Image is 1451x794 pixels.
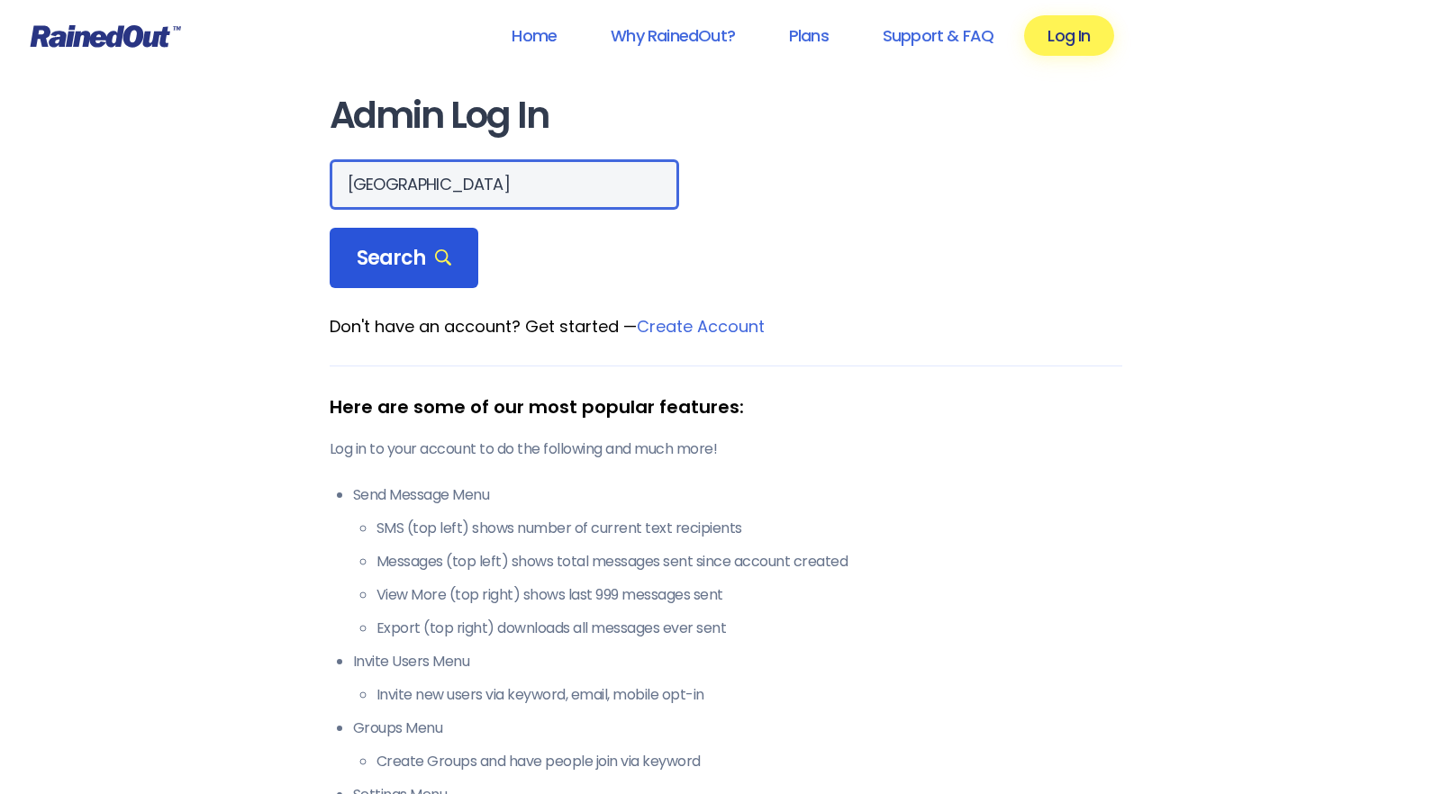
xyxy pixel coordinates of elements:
a: Support & FAQ [859,15,1017,56]
a: Log In [1024,15,1113,56]
input: Search Orgs… [330,159,679,210]
li: View More (top right) shows last 999 messages sent [376,584,1122,606]
a: Why RainedOut? [587,15,758,56]
li: Messages (top left) shows total messages sent since account created [376,551,1122,573]
a: Home [488,15,580,56]
div: Here are some of our most popular features: [330,393,1122,420]
div: Search [330,228,479,289]
p: Log in to your account to do the following and much more! [330,438,1122,460]
li: Export (top right) downloads all messages ever sent [376,618,1122,639]
a: Plans [766,15,852,56]
li: Send Message Menu [353,484,1122,639]
h1: Admin Log In [330,95,1122,136]
li: Groups Menu [353,717,1122,772]
li: Invite new users via keyword, email, mobile opt-in [376,684,1122,706]
li: SMS (top left) shows number of current text recipients [376,518,1122,539]
li: Invite Users Menu [353,651,1122,706]
a: Create Account [637,315,765,338]
li: Create Groups and have people join via keyword [376,751,1122,772]
span: Search [357,246,452,271]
